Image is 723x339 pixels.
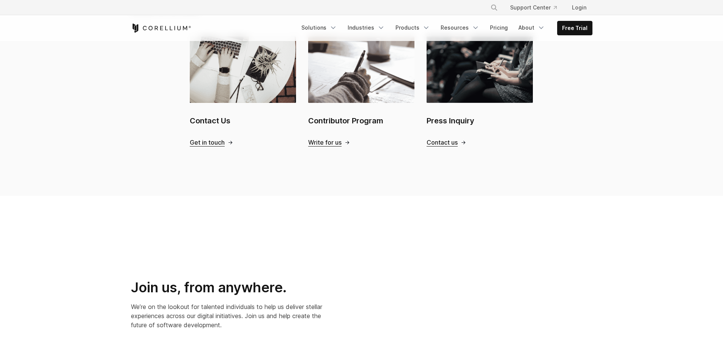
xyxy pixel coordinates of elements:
h2: Press Inquiry [427,115,533,126]
a: Corellium Home [131,24,191,33]
h2: Join us, from anywhere. [131,279,325,296]
img: Press Inquiry [427,36,533,102]
a: Login [566,1,592,14]
a: Solutions [297,21,342,35]
a: Industries [343,21,389,35]
img: Contact Us [190,36,296,102]
button: Search [487,1,501,14]
a: Pricing [485,21,512,35]
p: We’re on the lookout for talented individuals to help us deliver stellar experiences across our d... [131,302,325,330]
a: Products [391,21,435,35]
a: Resources [436,21,484,35]
h2: Contact Us [190,115,296,126]
span: Contact us [427,139,458,147]
a: Contributor Program Contributor Program Write for us [308,36,414,146]
a: Press Inquiry Press Inquiry Contact us [427,36,533,146]
span: Write for us [308,139,342,147]
span: Get in touch [190,139,225,147]
img: Contributor Program [308,36,414,102]
a: Support Center [504,1,563,14]
div: Navigation Menu [481,1,592,14]
a: Free Trial [558,21,592,35]
h2: Contributor Program [308,115,414,126]
div: Navigation Menu [297,21,592,35]
a: About [514,21,550,35]
a: Contact Us Contact Us Get in touch [190,36,296,146]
